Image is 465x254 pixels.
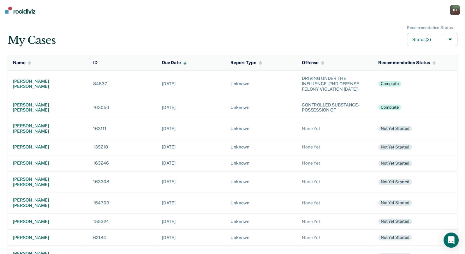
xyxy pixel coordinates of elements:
[13,60,31,65] div: Name
[302,179,368,184] div: None Yet
[450,5,460,15] div: B J
[157,139,225,155] td: [DATE]
[378,179,412,185] div: Not yet started
[444,233,459,248] div: Open Intercom Messenger
[230,60,262,65] div: Report Type
[302,235,368,240] div: None Yet
[302,126,368,131] div: None Yet
[225,118,297,139] td: Unknown
[378,81,401,87] div: Complete
[13,79,83,89] div: [PERSON_NAME] [PERSON_NAME]
[88,171,157,192] td: 163308
[13,144,83,150] div: [PERSON_NAME]
[13,197,83,208] div: [PERSON_NAME] [PERSON_NAME]
[8,34,55,47] div: My Cases
[157,155,225,171] td: [DATE]
[88,229,157,245] td: 62184
[378,235,412,240] div: Not yet started
[225,229,297,245] td: Unknown
[13,102,83,113] div: [PERSON_NAME] [PERSON_NAME]
[13,160,83,166] div: [PERSON_NAME]
[225,71,297,97] td: Unknown
[302,219,368,224] div: None Yet
[407,33,457,46] button: Status(3)
[378,160,412,166] div: Not yet started
[225,213,297,229] td: Unknown
[157,229,225,245] td: [DATE]
[378,126,412,131] div: Not yet started
[93,60,98,65] div: ID
[157,71,225,97] td: [DATE]
[302,76,368,92] div: DRIVING UNDER THE INFLUENCE-(2ND OFFENSE FELONY VIOLATION [DATE])
[302,60,324,65] div: Offense
[88,118,157,139] td: 163111
[302,200,368,206] div: None Yet
[157,171,225,192] td: [DATE]
[378,105,401,110] div: Complete
[225,139,297,155] td: Unknown
[157,213,225,229] td: [DATE]
[378,144,412,150] div: Not yet started
[88,213,157,229] td: 155324
[88,155,157,171] td: 163246
[157,118,225,139] td: [DATE]
[378,219,412,224] div: Not yet started
[157,97,225,118] td: [DATE]
[302,144,368,150] div: None Yet
[5,7,35,14] img: Recidiviz
[302,160,368,166] div: None Yet
[378,60,436,65] div: Recommendation Status
[157,192,225,214] td: [DATE]
[225,155,297,171] td: Unknown
[407,25,453,30] div: Recommendation Status
[88,192,157,214] td: 154709
[13,235,83,240] div: [PERSON_NAME]
[13,177,83,187] div: [PERSON_NAME] [PERSON_NAME]
[378,200,412,206] div: Not yet started
[450,5,460,15] button: BJ
[225,97,297,118] td: Unknown
[13,219,83,224] div: [PERSON_NAME]
[13,123,83,134] div: [PERSON_NAME] [PERSON_NAME]
[302,102,368,113] div: CONTROLLED SUBSTANCE-POSSESSION OF
[88,139,157,155] td: 139218
[88,71,157,97] td: 84837
[225,192,297,214] td: Unknown
[88,97,157,118] td: 163050
[162,60,187,65] div: Due Date
[225,171,297,192] td: Unknown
